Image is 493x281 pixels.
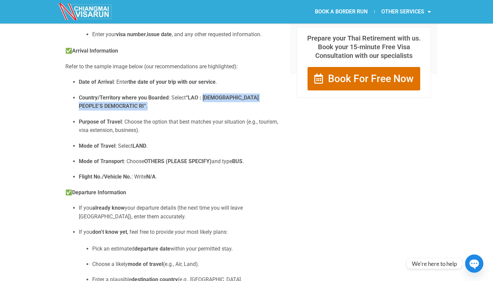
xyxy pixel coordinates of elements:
strong: departure date [134,245,170,252]
p: Prepare your Thai Retirement with us. Book your 15-minute Free Visa Consultation with our special... [304,34,424,60]
p: : Choose the option that best matches your situation (e.g., tourism, visa extension, business). [79,118,280,135]
strong: OTHERS (PLEASE SPECIFY) [144,158,212,164]
p: Choose a likely (e.g., Air, Land). [92,260,280,269]
strong: Date of Arrival [79,79,114,85]
p: ✅ [65,188,280,197]
strong: LAND [132,143,146,149]
p: : Enter . [79,78,280,86]
p: ✅ [65,47,280,55]
p: : Select . [79,93,280,111]
strong: already know [92,205,125,211]
strong: Departure Information [72,189,126,196]
strong: Flight No./Vehicle No. [79,173,131,180]
strong: don’t know yet [92,229,127,235]
strong: BUS [232,158,242,164]
p: If you , feel free to provide your most likely plans: [79,228,280,236]
a: BOOK A BORDER RUN [308,4,374,19]
span: Book For Free Now [328,74,414,84]
p: Refer to the sample image below (our recommendations are highlighted): [65,62,280,71]
strong: Country/Territory where you Boarded [79,94,169,101]
nav: Menu [246,4,438,19]
strong: Arrival Information [72,48,118,54]
strong: Purpose of Travel [79,119,122,125]
a: OTHER SERVICES [375,4,438,19]
p: : Choose and type . [79,157,280,166]
p: If you your departure details (the next time you will leave [GEOGRAPHIC_DATA]), enter them accura... [79,204,280,221]
strong: issue date [147,31,172,38]
strong: visa number [116,31,146,38]
a: Book For Free Now [307,67,421,91]
strong: Mode of Travel [79,143,115,149]
strong: the date of your trip with our service [128,79,216,85]
strong: mode of travel [128,261,163,267]
p: : Select . [79,142,280,150]
p: : Write . [79,172,280,181]
strong: N/A [146,173,156,180]
p: Pick an estimated within your permitted stay. [92,244,280,253]
strong: Mode of Transport [79,158,124,164]
p: Enter your , , and any other requested information. [92,30,280,39]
